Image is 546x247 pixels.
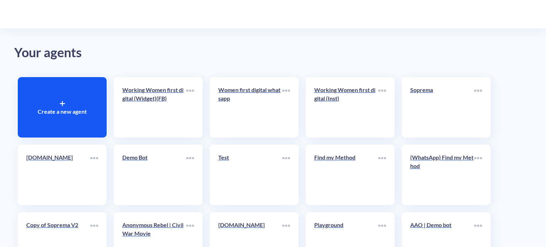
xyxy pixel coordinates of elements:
[26,221,90,229] p: Copy of Soprema V2
[38,107,87,116] p: Create a new agent
[314,221,378,229] p: Playground
[410,86,474,129] a: Soprema
[26,153,90,197] a: [DOMAIN_NAME]
[218,86,282,129] a: Women first digital whatsapp
[314,153,378,197] a: Find my Method
[122,153,186,197] a: Demo Bot
[122,86,186,103] p: Working Women first digital (Widget)(FB)
[122,221,186,238] p: Anonymous Rebel | Civil War Movie
[314,153,378,162] p: Find my Method
[26,153,90,162] p: [DOMAIN_NAME]
[410,153,474,197] a: (WhatsApp) Find my Method
[218,221,282,229] p: [DOMAIN_NAME]
[122,153,186,162] p: Demo Bot
[314,86,378,129] a: Working Women first digital (Inst)
[410,221,474,229] p: AAO | Demo bot
[410,86,474,94] p: Soprema
[14,43,532,63] div: Your agents
[218,153,282,197] a: Test
[218,153,282,162] p: Test
[218,86,282,103] p: Women first digital whatsapp
[314,86,378,103] p: Working Women first digital (Inst)
[122,86,186,129] a: Working Women first digital (Widget)(FB)
[410,153,474,170] p: (WhatsApp) Find my Method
